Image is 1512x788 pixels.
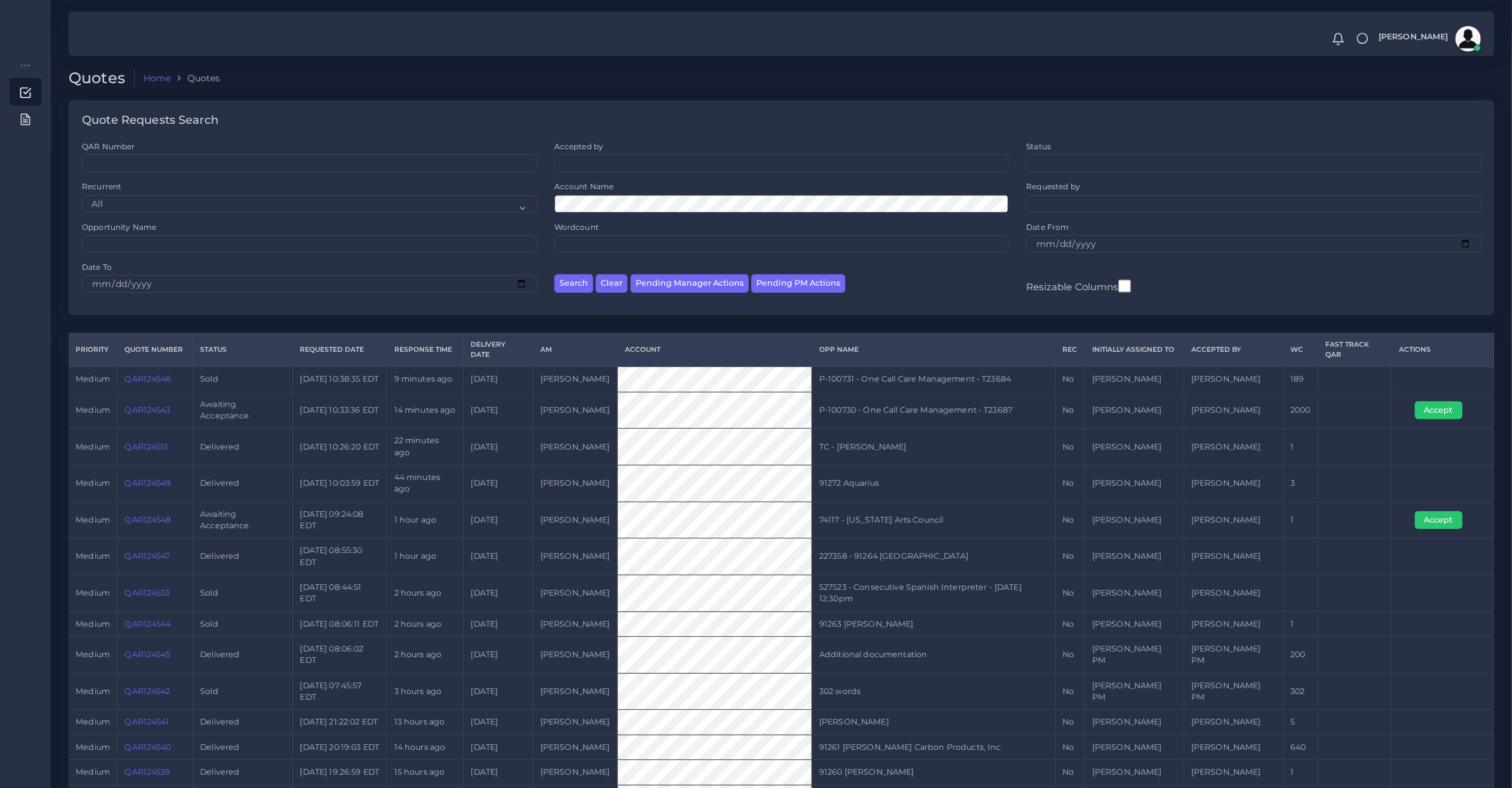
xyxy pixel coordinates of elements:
[193,502,293,538] td: Awaiting Acceptance
[76,405,110,415] span: medium
[1415,401,1462,419] button: Accept
[1184,637,1283,674] td: [PERSON_NAME] PM
[76,717,110,726] span: medium
[464,575,533,611] td: [DATE]
[533,392,617,429] td: [PERSON_NAME]
[812,333,1055,366] th: Opp Name
[1283,735,1318,759] td: 640
[124,588,170,598] a: QAR124533
[293,333,387,366] th: Requested Date
[293,710,387,735] td: [DATE] 21:22:02 EDT
[1055,673,1085,710] td: No
[124,374,171,384] a: QAR124546
[293,760,387,785] td: [DATE] 19:26:59 EDT
[812,429,1055,465] td: TC - [PERSON_NAME]
[464,735,533,759] td: [DATE]
[1085,611,1184,636] td: [PERSON_NAME]
[193,575,293,611] td: Sold
[387,429,464,465] td: 22 minutes ago
[554,141,604,152] label: Accepted by
[1055,429,1085,465] td: No
[1085,575,1184,611] td: [PERSON_NAME]
[533,333,617,366] th: AM
[1026,222,1069,232] label: Date From
[1085,502,1184,538] td: [PERSON_NAME]
[387,333,464,366] th: Response Time
[1283,673,1318,710] td: 302
[1184,760,1283,785] td: [PERSON_NAME]
[387,710,464,735] td: 13 hours ago
[1184,465,1283,502] td: [PERSON_NAME]
[1283,333,1318,366] th: WC
[82,262,112,272] label: Date To
[1085,333,1184,366] th: Initially Assigned to
[124,405,170,415] a: QAR124543
[1184,611,1283,636] td: [PERSON_NAME]
[1283,465,1318,502] td: 3
[293,575,387,611] td: [DATE] 08:44:51 EDT
[533,575,617,611] td: [PERSON_NAME]
[812,710,1055,735] td: [PERSON_NAME]
[1283,429,1318,465] td: 1
[1085,637,1184,674] td: [PERSON_NAME] PM
[1055,637,1085,674] td: No
[124,717,169,726] a: QAR124541
[76,767,110,777] span: medium
[631,274,749,293] button: Pending Manager Actions
[464,333,533,366] th: Delivery Date
[193,366,293,392] td: Sold
[1085,366,1184,392] td: [PERSON_NAME]
[533,637,617,674] td: [PERSON_NAME]
[387,611,464,636] td: 2 hours ago
[293,465,387,502] td: [DATE] 10:03:59 EDT
[124,742,171,752] a: QAR124540
[76,442,110,451] span: medium
[1283,760,1318,785] td: 1
[464,710,533,735] td: [DATE]
[464,502,533,538] td: [DATE]
[124,478,171,488] a: QAR124549
[82,222,156,232] label: Opportunity Name
[387,366,464,392] td: 9 minutes ago
[464,465,533,502] td: [DATE]
[464,760,533,785] td: [DATE]
[1283,366,1318,392] td: 189
[124,442,168,451] a: QAR124551
[124,767,170,777] a: QAR124539
[1415,404,1471,414] a: Accept
[1055,392,1085,429] td: No
[76,619,110,629] span: medium
[1283,502,1318,538] td: 1
[171,72,220,84] li: Quotes
[1184,429,1283,465] td: [PERSON_NAME]
[124,650,170,659] a: QAR124545
[812,502,1055,538] td: 74117 - [US_STATE] Arts Council
[124,551,170,561] a: QAR124547
[1026,278,1130,294] label: Resizable Columns
[293,502,387,538] td: [DATE] 09:24:08 EDT
[76,588,110,598] span: medium
[76,515,110,524] span: medium
[1026,181,1080,192] label: Requested by
[1085,760,1184,785] td: [PERSON_NAME]
[554,222,599,232] label: Wordcount
[193,465,293,502] td: Delivered
[293,366,387,392] td: [DATE] 10:38:35 EDT
[193,333,293,366] th: Status
[193,760,293,785] td: Delivered
[596,274,627,293] button: Clear
[1184,538,1283,575] td: [PERSON_NAME]
[193,637,293,674] td: Delivered
[464,611,533,636] td: [DATE]
[533,538,617,575] td: [PERSON_NAME]
[293,637,387,674] td: [DATE] 08:06:02 EDT
[1415,511,1462,529] button: Accept
[812,366,1055,392] td: P-100731 - One Call Care Management - T23684
[69,69,135,88] h2: Quotes
[1055,538,1085,575] td: No
[1055,502,1085,538] td: No
[812,673,1055,710] td: 302 words
[387,538,464,575] td: 1 hour ago
[1184,673,1283,710] td: [PERSON_NAME] PM
[1085,465,1184,502] td: [PERSON_NAME]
